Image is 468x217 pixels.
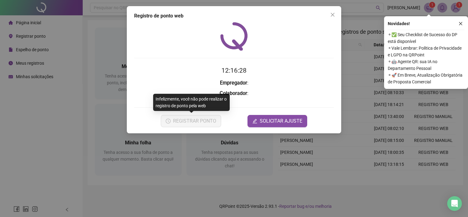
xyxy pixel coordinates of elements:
[247,115,307,127] button: editSOLICITAR AJUSTE
[252,119,257,124] span: edit
[447,196,462,211] div: Open Intercom Messenger
[134,89,334,97] h3: :
[388,31,464,45] span: ⚬ ✅ Seu Checklist de Sucesso do DP está disponível
[134,12,334,20] div: Registro de ponto web
[221,67,247,74] time: 12:16:28
[220,90,247,96] strong: Colaborador
[388,72,464,85] span: ⚬ 🚀 Em Breve, Atualização Obrigatória de Proposta Comercial
[220,22,248,51] img: QRPoint
[388,58,464,72] span: ⚬ 🤖 Agente QR: sua IA no Departamento Pessoal
[161,115,221,127] button: REGISTRAR PONTO
[328,10,338,20] button: Close
[260,117,302,125] span: SOLICITAR AJUSTE
[134,79,334,87] h3: :
[330,12,335,17] span: close
[153,94,230,111] div: Infelizmente, você não pode realizar o registro de ponto pela web
[459,21,463,26] span: close
[388,20,410,27] span: Novidades !
[388,45,464,58] span: ⚬ Vale Lembrar: Política de Privacidade e LGPD na QRPoint
[220,80,247,86] strong: Empregador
